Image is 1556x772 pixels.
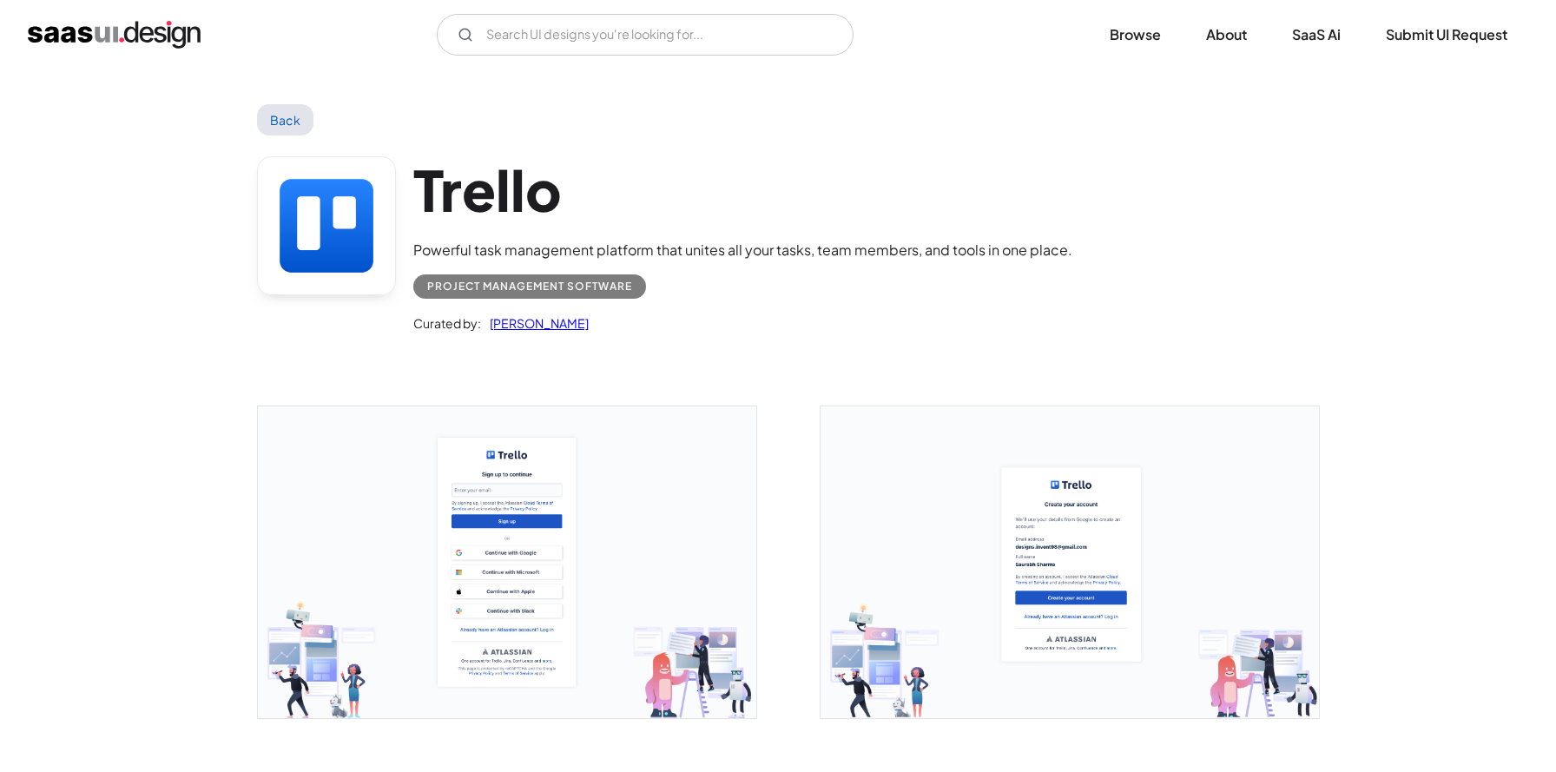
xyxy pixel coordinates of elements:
[437,14,854,56] input: Search UI designs you're looking for...
[1089,16,1182,54] a: Browse
[413,313,481,333] div: Curated by:
[28,21,201,49] a: home
[258,406,756,718] img: 64116de9c79370055f888f95_Trello%20Signup%20Screen.png
[1365,16,1528,54] a: Submit UI Request
[413,240,1072,261] div: Powerful task management platform that unites all your tasks, team members, and tools in one place.
[821,406,1319,718] img: 64116e03364ff41e33f563e5_Trello%20Create%20Account%20Screen.png
[437,14,854,56] form: Email Form
[258,406,756,718] a: open lightbox
[257,104,313,135] a: Back
[821,406,1319,718] a: open lightbox
[1185,16,1268,54] a: About
[427,276,632,297] div: Project Management Software
[481,313,589,333] a: [PERSON_NAME]
[413,156,1072,223] h1: Trello
[1271,16,1361,54] a: SaaS Ai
